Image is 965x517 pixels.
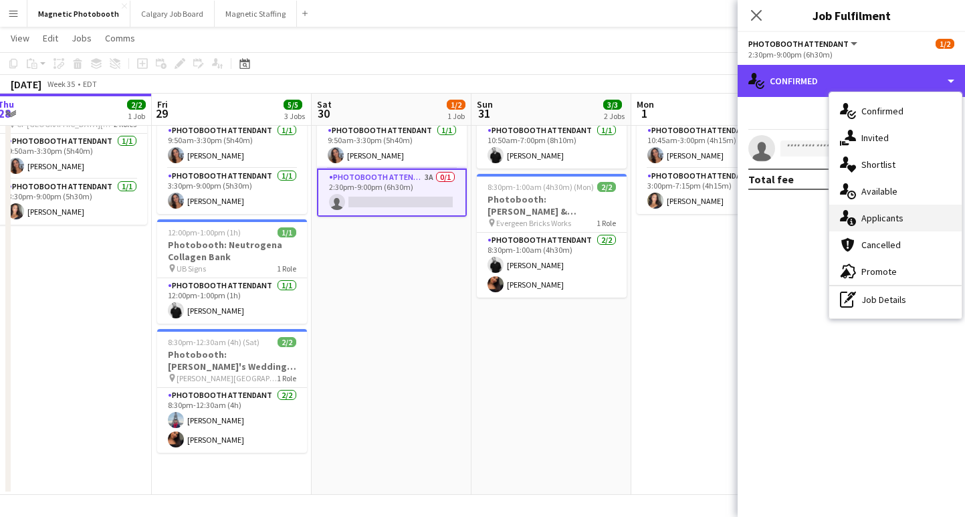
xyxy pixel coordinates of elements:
[11,78,41,91] div: [DATE]
[37,29,64,47] a: Edit
[317,76,467,217] app-job-card: 9:50am-9:00pm (11h10m)1/2Photobooth: Dynamite 3114 CF [GEOGRAPHIC_DATA][PERSON_NAME]2 RolesPhotob...
[127,100,146,110] span: 2/2
[477,98,493,110] span: Sun
[168,227,241,237] span: 12:00pm-1:00pm (1h)
[597,182,616,192] span: 2/2
[829,178,962,205] div: Available
[157,329,307,453] app-job-card: 8:30pm-12:30am (4h) (Sat)2/2Photobooth: [PERSON_NAME]'s Wedding (3134) [PERSON_NAME][GEOGRAPHIC_D...
[748,39,849,49] span: Photobooth Attendant
[829,98,962,124] div: Confirmed
[157,76,307,214] app-job-card: 9:50am-9:00pm (11h10m)2/2Photobooth: Dynamite 3114 CF [GEOGRAPHIC_DATA][PERSON_NAME]2 RolesPhotob...
[477,233,627,298] app-card-role: Photobooth Attendant2/28:30pm-1:00am (4h30m)[PERSON_NAME][PERSON_NAME]
[157,123,307,169] app-card-role: Photobooth Attendant1/19:50am-3:30pm (5h40m)[PERSON_NAME]
[284,100,302,110] span: 5/5
[72,32,92,44] span: Jobs
[130,1,215,27] button: Calgary Job Board
[635,106,654,121] span: 1
[597,218,616,228] span: 1 Role
[829,205,962,231] div: Applicants
[496,218,571,228] span: Evergeen Bricks Works
[748,39,859,49] button: Photobooth Attendant
[604,111,625,121] div: 2 Jobs
[157,169,307,214] app-card-role: Photobooth Attendant1/13:30pm-9:00pm (5h30m)[PERSON_NAME]
[128,111,145,121] div: 1 Job
[278,227,296,237] span: 1/1
[105,32,135,44] span: Comms
[66,29,97,47] a: Jobs
[829,258,962,285] div: Promote
[475,106,493,121] span: 31
[447,100,465,110] span: 1/2
[738,7,965,24] h3: Job Fulfilment
[936,39,954,49] span: 1/2
[157,348,307,373] h3: Photobooth: [PERSON_NAME]'s Wedding (3134)
[277,264,296,274] span: 1 Role
[488,182,594,192] span: 8:30pm-1:00am (4h30m) (Mon)
[157,98,168,110] span: Fri
[43,32,58,44] span: Edit
[278,337,296,347] span: 2/2
[11,32,29,44] span: View
[748,173,794,186] div: Total fee
[317,123,467,169] app-card-role: Photobooth Attendant1/19:50am-3:30pm (5h40m)[PERSON_NAME]
[5,29,35,47] a: View
[477,123,627,169] app-card-role: Photobooth Attendant1/110:50am-7:00pm (8h10m)[PERSON_NAME]
[168,337,259,347] span: 8:30pm-12:30am (4h) (Sat)
[637,169,786,214] app-card-role: Photobooth Attendant1/13:00pm-7:15pm (4h15m)[PERSON_NAME]
[317,98,332,110] span: Sat
[603,100,622,110] span: 3/3
[284,111,305,121] div: 3 Jobs
[315,106,332,121] span: 30
[829,124,962,151] div: Invited
[748,49,954,60] div: 2:30pm-9:00pm (6h30m)
[215,1,297,27] button: Magnetic Staffing
[155,106,168,121] span: 29
[27,1,130,27] button: Magnetic Photobooth
[157,388,307,453] app-card-role: Photobooth Attendant2/28:30pm-12:30am (4h)[PERSON_NAME][PERSON_NAME]
[157,219,307,324] app-job-card: 12:00pm-1:00pm (1h)1/1Photobooth: Neutrogena Collagen Bank UB Signs1 RolePhotobooth Attendant1/11...
[277,373,296,383] span: 1 Role
[157,278,307,324] app-card-role: Photobooth Attendant1/112:00pm-1:00pm (1h)[PERSON_NAME]
[637,76,786,214] app-job-card: 10:45am-7:15pm (8h30m)2/2Photobooth: Dynamite 3114 CF [GEOGRAPHIC_DATA][PERSON_NAME]2 RolesPhotob...
[829,151,962,178] div: Shortlist
[447,111,465,121] div: 1 Job
[157,239,307,263] h3: Photobooth: Neutrogena Collagen Bank
[177,264,206,274] span: UB Signs
[477,193,627,217] h3: Photobooth: [PERSON_NAME] & [PERSON_NAME]'s Wedding 2881
[637,123,786,169] app-card-role: Photobooth Attendant1/110:45am-3:00pm (4h15m)[PERSON_NAME]
[829,231,962,258] div: Cancelled
[738,65,965,97] div: Confirmed
[100,29,140,47] a: Comms
[44,79,78,89] span: Week 35
[83,79,97,89] div: EDT
[177,373,277,383] span: [PERSON_NAME][GEOGRAPHIC_DATA]
[637,98,654,110] span: Mon
[477,174,627,298] app-job-card: 8:30pm-1:00am (4h30m) (Mon)2/2Photobooth: [PERSON_NAME] & [PERSON_NAME]'s Wedding 2881 Evergeen B...
[829,286,962,313] div: Job Details
[317,169,467,217] app-card-role: Photobooth Attendant3A0/12:30pm-9:00pm (6h30m)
